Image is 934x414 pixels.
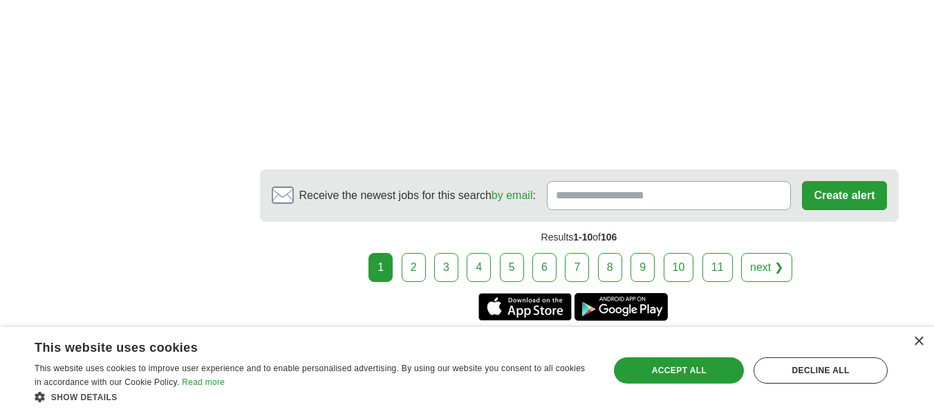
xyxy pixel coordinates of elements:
a: 8 [598,253,622,282]
a: 3 [434,253,458,282]
a: 11 [702,253,733,282]
div: 1 [368,253,393,282]
div: This website uses cookies [35,335,558,356]
span: Show details [51,393,118,402]
a: 5 [500,253,524,282]
button: Create alert [802,181,886,210]
a: 7 [565,253,589,282]
span: This website uses cookies to improve user experience and to enable personalised advertising. By u... [35,364,585,387]
a: Get the iPhone app [478,293,572,321]
div: Accept all [614,357,744,384]
a: 6 [532,253,557,282]
a: Get the Android app [575,293,668,321]
span: 1-10 [573,232,592,243]
a: next ❯ [741,253,792,282]
a: 2 [402,253,426,282]
a: 10 [664,253,694,282]
div: Close [913,337,924,347]
span: Receive the newest jobs for this search : [299,187,536,204]
div: Show details [35,390,592,404]
div: Decline all [754,357,888,384]
a: by email [492,189,533,201]
span: 106 [601,232,617,243]
a: Read more, opens a new window [182,377,225,387]
a: 9 [631,253,655,282]
div: Results of [260,222,899,253]
a: 4 [467,253,491,282]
